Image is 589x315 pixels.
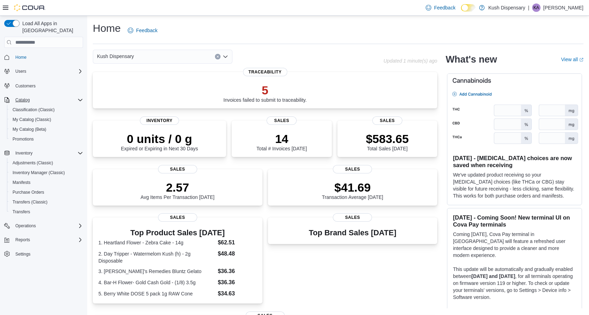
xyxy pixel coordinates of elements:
[140,116,179,125] span: Inventory
[218,289,256,298] dd: $34.63
[215,54,221,59] button: Clear input
[13,117,51,122] span: My Catalog (Classic)
[141,180,215,200] div: Avg Items Per Transaction [DATE]
[13,222,39,230] button: Operations
[243,68,287,76] span: Traceability
[13,96,83,104] span: Catalog
[141,180,215,194] p: 2.57
[218,278,256,287] dd: $36.36
[13,189,44,195] span: Purchase Orders
[4,49,83,277] nav: Complex example
[13,250,83,258] span: Settings
[461,4,476,12] input: Dark Mode
[223,83,307,103] div: Invoices failed to submit to traceability.
[322,180,383,194] p: $41.69
[218,238,256,247] dd: $62.51
[98,239,215,246] dt: 1. Heartland Flower - Zebra Cake - 14g
[13,96,32,104] button: Catalog
[98,268,215,275] dt: 3. [PERSON_NAME]'s Remedies Bluntz Gelato
[13,107,55,113] span: Classification (Classic)
[309,229,396,237] h3: Top Brand Sales [DATE]
[13,136,34,142] span: Promotions
[10,208,83,216] span: Transfers
[7,115,86,124] button: My Catalog (Classic)
[453,266,576,301] p: This update will be automatically and gradually enabled between , for all terminals operating on ...
[1,221,86,231] button: Operations
[7,134,86,144] button: Promotions
[366,132,409,146] p: $583.65
[10,106,83,114] span: Classification (Classic)
[13,81,83,90] span: Customers
[13,180,30,185] span: Manifests
[13,149,83,157] span: Inventory
[10,198,50,206] a: Transfers (Classic)
[13,236,83,244] span: Reports
[15,55,27,60] span: Home
[10,208,33,216] a: Transfers
[10,188,47,196] a: Purchase Orders
[13,53,83,62] span: Home
[446,54,497,65] h2: What's new
[1,249,86,259] button: Settings
[136,27,157,34] span: Feedback
[579,58,583,62] svg: External link
[10,169,68,177] a: Inventory Manager (Classic)
[15,97,30,103] span: Catalog
[10,106,58,114] a: Classification (Classic)
[7,187,86,197] button: Purchase Orders
[218,250,256,258] dd: $48.48
[1,80,86,91] button: Customers
[1,148,86,158] button: Inventory
[15,150,32,156] span: Inventory
[256,132,307,146] p: 14
[13,209,30,215] span: Transfers
[7,178,86,187] button: Manifests
[10,135,83,143] span: Promotions
[7,168,86,178] button: Inventory Manager (Classic)
[13,127,46,132] span: My Catalog (Beta)
[10,169,83,177] span: Inventory Manager (Classic)
[1,235,86,245] button: Reports
[383,58,437,64] p: Updated 1 minute(s) ago
[10,125,83,134] span: My Catalog (Beta)
[10,188,83,196] span: Purchase Orders
[322,180,383,200] div: Transaction Average [DATE]
[528,3,529,12] p: |
[1,66,86,76] button: Users
[7,105,86,115] button: Classification (Classic)
[10,159,56,167] a: Adjustments (Classic)
[13,199,47,205] span: Transfers (Classic)
[98,250,215,264] dt: 2. Day Tripper - Watermelom Kush (h) - 2g Disposable
[15,69,26,74] span: Users
[93,21,121,35] h1: Home
[471,273,515,279] strong: [DATE] and [DATE]
[97,52,134,60] span: Kush Dispensary
[13,222,83,230] span: Operations
[15,237,30,243] span: Reports
[7,158,86,168] button: Adjustments (Classic)
[372,116,402,125] span: Sales
[453,231,576,259] p: Coming [DATE], Cova Pay terminal in [GEOGRAPHIC_DATA] will feature a refreshed user interface des...
[423,1,458,15] a: Feedback
[121,132,198,151] div: Expired or Expiring in Next 30 Days
[13,236,33,244] button: Reports
[7,124,86,134] button: My Catalog (Beta)
[534,3,539,12] span: KA
[543,3,583,12] p: [PERSON_NAME]
[13,250,33,258] a: Settings
[218,267,256,275] dd: $36.36
[15,223,36,229] span: Operations
[13,149,35,157] button: Inventory
[333,213,372,222] span: Sales
[13,53,29,62] a: Home
[453,171,576,199] p: We've updated product receiving so your [MEDICAL_DATA] choices (like THCa or CBG) stay visible fo...
[13,67,83,76] span: Users
[121,132,198,146] p: 0 units / 0 g
[10,125,49,134] a: My Catalog (Beta)
[10,178,33,187] a: Manifests
[13,170,65,176] span: Inventory Manager (Classic)
[10,178,83,187] span: Manifests
[13,82,38,90] a: Customers
[125,23,160,37] a: Feedback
